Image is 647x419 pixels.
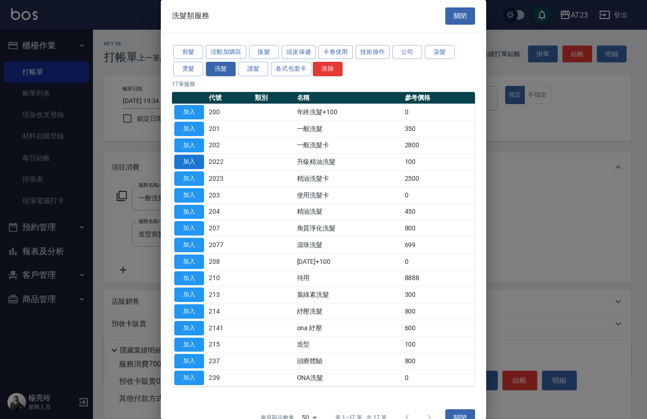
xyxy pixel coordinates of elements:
[172,80,475,88] p: 17 筆服務
[403,92,475,104] th: 參考價格
[174,354,204,368] button: 加入
[295,170,403,187] td: 精油洗髮卡
[206,287,252,303] td: 213
[403,270,475,287] td: 8888
[403,320,475,336] td: 600
[445,7,475,25] button: 關閉
[174,138,204,153] button: 加入
[295,336,403,353] td: 造型
[252,92,294,104] th: 類別
[174,238,204,252] button: 加入
[295,270,403,287] td: 待用
[403,170,475,187] td: 2500
[403,120,475,137] td: 350
[295,370,403,386] td: ONA洗髮
[403,353,475,370] td: 800
[295,237,403,254] td: 滾珠洗髮
[174,122,204,136] button: 加入
[403,370,475,386] td: 0
[295,203,403,220] td: 精油洗髮
[295,287,403,303] td: 葉綠素洗髮
[295,220,403,237] td: 角質淨化洗髮
[206,92,252,104] th: 代號
[206,370,252,386] td: 239
[206,104,252,121] td: 200
[206,154,252,170] td: 2022
[206,270,252,287] td: 210
[295,137,403,154] td: 一般洗髮卡
[174,321,204,335] button: 加入
[356,45,390,59] button: 技術操作
[403,336,475,353] td: 100
[295,303,403,320] td: 紓壓洗髮
[295,92,403,104] th: 名稱
[403,287,475,303] td: 300
[172,11,209,20] span: 洗髮類服務
[174,188,204,203] button: 加入
[173,45,203,59] button: 剪髮
[249,45,279,59] button: 接髮
[173,62,203,76] button: 燙髮
[238,62,268,76] button: 護髮
[282,45,316,59] button: 頭皮保健
[174,338,204,352] button: 加入
[206,62,236,76] button: 洗髮
[206,203,252,220] td: 204
[174,205,204,219] button: 加入
[403,203,475,220] td: 450
[403,220,475,237] td: 800
[403,154,475,170] td: 100
[206,187,252,203] td: 203
[174,105,204,119] button: 加入
[206,237,252,254] td: 2077
[295,320,403,336] td: ona 紓壓
[295,187,403,203] td: 使用洗髮卡
[206,137,252,154] td: 202
[206,120,252,137] td: 201
[174,171,204,186] button: 加入
[392,45,422,59] button: 公司
[206,353,252,370] td: 237
[403,303,475,320] td: 800
[425,45,455,59] button: 染髮
[206,170,252,187] td: 2023
[295,353,403,370] td: 頭療體驗
[271,62,311,76] button: 各式包套卡
[174,255,204,269] button: 加入
[403,253,475,270] td: 0
[174,304,204,319] button: 加入
[174,371,204,385] button: 加入
[174,271,204,286] button: 加入
[403,104,475,121] td: 0
[206,336,252,353] td: 215
[295,253,403,270] td: [DATE]+100
[206,320,252,336] td: 2141
[403,137,475,154] td: 2800
[206,45,246,59] button: 活動加購區
[403,187,475,203] td: 0
[295,104,403,121] td: 年終洗髮+100
[206,303,252,320] td: 214
[174,221,204,236] button: 加入
[206,253,252,270] td: 208
[174,155,204,169] button: 加入
[403,237,475,254] td: 699
[313,62,343,76] button: 清除
[318,45,353,59] button: 卡卷使用
[174,288,204,302] button: 加入
[295,120,403,137] td: 一般洗髮
[206,220,252,237] td: 207
[295,154,403,170] td: 升級精油洗髮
